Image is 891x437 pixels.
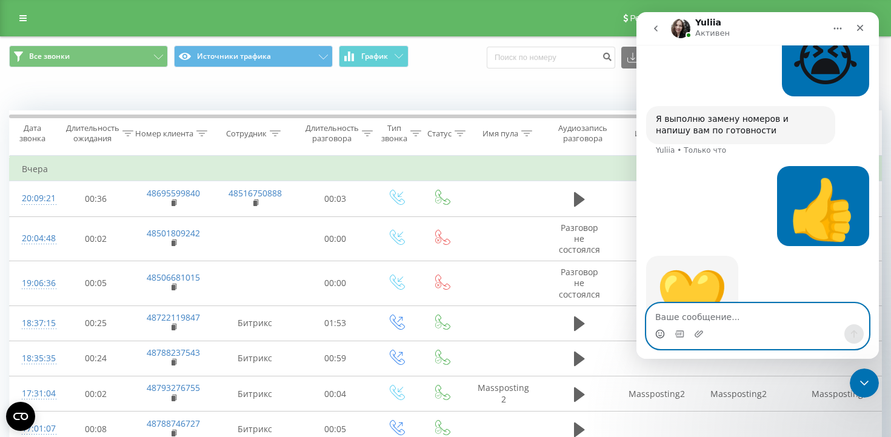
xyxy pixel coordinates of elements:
[559,222,600,255] span: Разговор не состоялся
[147,312,200,323] a: 48722119847
[487,47,615,68] input: Поиск по номеру
[213,376,298,412] td: Битрикс
[58,341,134,376] td: 00:24
[147,347,200,358] a: 48788237543
[147,272,200,283] a: 48506681015
[10,244,102,324] div: yellow heart
[850,369,879,398] iframe: Intercom live chat
[19,317,28,327] button: Средство выбора эмодзи
[58,216,134,261] td: 00:02
[298,305,373,341] td: 01:53
[636,12,879,359] iframe: Intercom live chat
[147,227,200,239] a: 48501809242
[635,128,672,139] div: Источник
[298,216,373,261] td: 00:00
[29,52,70,61] span: Все звонки
[427,128,452,139] div: Статус
[38,317,48,327] button: Средство выбора GIF-файла
[381,123,407,144] div: Тип звонка
[298,376,373,412] td: 00:04
[147,382,200,393] a: 48793276755
[22,382,46,405] div: 17:31:04
[147,418,200,429] a: 48788746727
[58,317,67,327] button: Добавить вложение
[58,181,134,216] td: 00:36
[22,227,46,250] div: 20:04:48
[559,266,600,299] span: Разговор не состоялся
[305,123,359,144] div: Длительность разговора
[226,128,267,139] div: Сотрудник
[174,45,333,67] button: Источники трафика
[22,187,46,210] div: 20:09:21
[6,402,35,431] button: Open CMP widget
[229,187,282,199] a: 48516750888
[464,376,543,412] td: Massposting2
[58,305,134,341] td: 00:25
[58,376,134,412] td: 00:02
[58,261,134,306] td: 00:05
[298,341,373,376] td: 00:59
[9,45,168,67] button: Все звонки
[616,376,698,412] td: Massposting2
[10,292,232,312] textarea: Ваше сообщение...
[213,305,298,341] td: Битрикс
[553,123,612,144] div: Аудиозапись разговора
[19,258,92,316] div: yellow heart
[361,52,388,61] span: График
[339,45,409,67] button: График
[66,123,119,144] div: Длительность ожидания
[22,272,46,295] div: 19:06:36
[10,123,55,144] div: Дата звонка
[298,181,373,216] td: 00:03
[482,128,518,139] div: Имя пула
[621,47,687,68] button: Экспорт
[630,13,729,23] span: Реферальная программа
[10,244,233,350] div: Yuliia говорит…
[698,376,779,412] td: Massposting2
[135,128,193,139] div: Номер клиента
[298,261,373,306] td: 00:00
[22,312,46,335] div: 18:37:15
[213,341,298,376] td: Битрикс
[147,187,200,199] a: 48695599840
[22,347,46,370] div: 18:35:35
[208,312,227,332] button: Отправить сообщение…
